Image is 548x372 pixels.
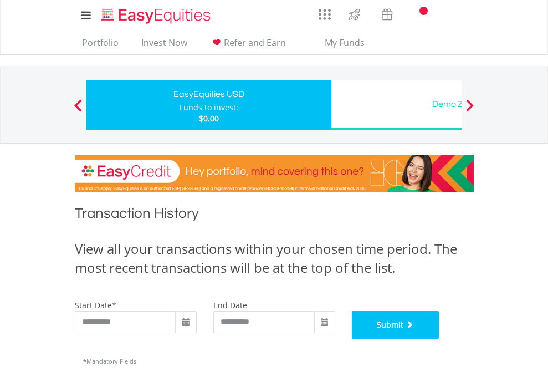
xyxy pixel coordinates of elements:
[75,203,474,228] h1: Transaction History
[97,3,215,25] a: Home page
[319,8,331,21] img: grid-menu-icon.svg
[378,6,396,23] img: vouchers-v2.svg
[78,37,123,54] a: Portfolio
[75,300,112,310] label: start date
[459,105,481,116] button: Next
[99,7,215,25] img: EasyEquities_Logo.png
[75,155,474,192] img: EasyCredit Promotion Banner
[67,105,89,116] button: Previous
[460,3,488,27] a: My Profile
[83,357,136,365] span: Mandatory Fields
[309,35,381,50] span: My Funds
[432,3,460,25] a: FAQ's and Support
[199,113,219,124] span: $0.00
[75,239,474,278] div: View all your transactions within your chosen time period. The most recent transactions will be a...
[224,37,286,49] span: Refer and Earn
[93,86,325,102] div: EasyEquities USD
[206,37,290,54] a: Refer and Earn
[137,37,192,54] a: Invest Now
[345,6,363,23] img: thrive-v2.svg
[213,300,247,310] label: end date
[180,102,238,113] div: Funds to invest:
[371,3,403,23] a: Vouchers
[403,3,432,25] a: Notifications
[352,311,439,339] button: Submit
[311,3,338,21] a: AppsGrid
